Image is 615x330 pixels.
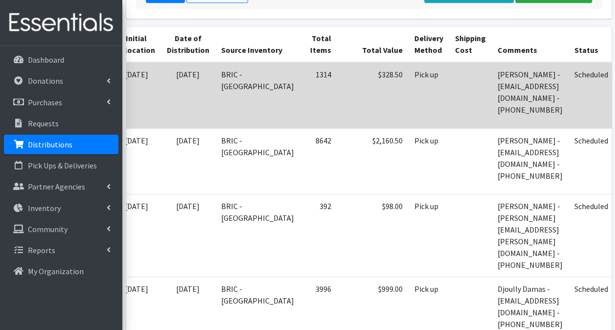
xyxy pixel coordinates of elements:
p: Donations [28,76,63,86]
th: Status [569,26,614,62]
p: Community [28,224,68,234]
td: 8642 [300,128,337,194]
a: Dashboard [4,50,118,70]
img: HumanEssentials [4,6,118,39]
td: Scheduled [569,128,614,194]
th: Initial Allocation [112,26,161,62]
td: Pick up [409,62,449,128]
th: Comments [492,26,569,62]
td: Scheduled [569,194,614,277]
p: Distributions [28,140,72,149]
td: Scheduled [569,62,614,128]
p: Purchases [28,97,62,107]
td: Pick up [409,194,449,277]
td: [DATE] [112,62,161,128]
td: 1314 [300,62,337,128]
a: Community [4,219,118,239]
td: [DATE] [112,128,161,194]
a: Distributions [4,135,118,154]
td: [DATE] [161,194,215,277]
p: Pick Ups & Deliveries [28,161,97,170]
p: Partner Agencies [28,182,85,191]
a: My Organization [4,261,118,281]
td: [PERSON_NAME] - [EMAIL_ADDRESS][DOMAIN_NAME] - [PHONE_NUMBER] [492,62,569,128]
th: Shipping Cost [449,26,492,62]
p: My Organization [28,266,84,276]
td: $2,160.50 [337,128,409,194]
td: [DATE] [161,128,215,194]
a: Requests [4,114,118,133]
p: Requests [28,118,59,128]
p: Inventory [28,203,61,213]
th: Total Value [337,26,409,62]
td: 392 [300,194,337,277]
td: [DATE] [112,194,161,277]
td: BRIC - [GEOGRAPHIC_DATA] [215,194,300,277]
a: Reports [4,240,118,260]
td: BRIC - [GEOGRAPHIC_DATA] [215,62,300,128]
p: Dashboard [28,55,64,65]
p: Reports [28,245,55,255]
th: Source Inventory [215,26,300,62]
a: Pick Ups & Deliveries [4,156,118,175]
th: Date of Distribution [161,26,215,62]
a: Inventory [4,198,118,218]
td: $328.50 [337,62,409,128]
a: Donations [4,71,118,91]
td: [DATE] [161,62,215,128]
td: BRIC - [GEOGRAPHIC_DATA] [215,128,300,194]
a: Purchases [4,93,118,112]
td: [PERSON_NAME] - [EMAIL_ADDRESS][DOMAIN_NAME] - [PHONE_NUMBER] [492,128,569,194]
td: Pick up [409,128,449,194]
th: Total Items [300,26,337,62]
a: Partner Agencies [4,177,118,196]
td: $98.00 [337,194,409,277]
th: Delivery Method [409,26,449,62]
td: [PERSON_NAME] - [PERSON_NAME][EMAIL_ADDRESS][PERSON_NAME][DOMAIN_NAME] - [PHONE_NUMBER] [492,194,569,277]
